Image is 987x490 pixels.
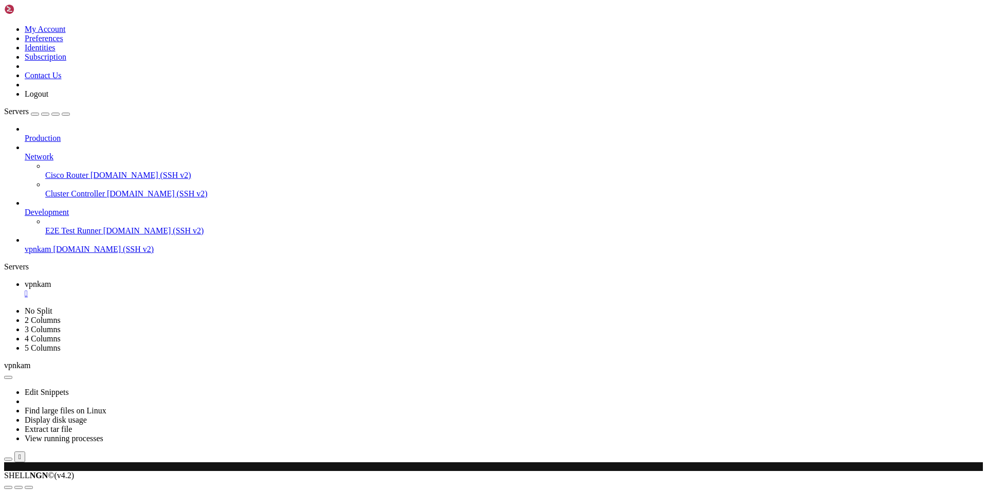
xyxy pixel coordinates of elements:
div:  [19,453,21,461]
a: vpnkam [DOMAIN_NAME] (SSH v2) [25,245,983,254]
span: vpnkam [25,245,51,253]
a: Cisco Router [DOMAIN_NAME] (SSH v2) [45,171,983,180]
a: Subscription [25,52,66,61]
li: Development [25,198,983,235]
li: E2E Test Runner [DOMAIN_NAME] (SSH v2) [45,217,983,235]
span: [DOMAIN_NAME] (SSH v2) [103,226,204,235]
li: vpnkam [DOMAIN_NAME] (SSH v2) [25,235,983,254]
a: 3 Columns [25,325,61,334]
a: Logout [25,89,48,98]
li: Production [25,124,983,143]
span: vpnkam [25,280,51,288]
span: vpnkam [4,361,31,370]
a: 2 Columns [25,316,61,324]
a: Development [25,208,983,217]
a: Preferences [25,34,63,43]
a: Servers [4,107,70,116]
a: Production [25,134,983,143]
div: Servers [4,262,983,271]
span: Cluster Controller [45,189,105,198]
a: Network [25,152,983,161]
a: Edit Snippets [25,388,69,396]
a: Display disk usage [25,415,87,424]
a: View running processes [25,434,103,443]
a: My Account [25,25,66,33]
a:  [25,289,983,298]
button:  [14,451,25,462]
span: Network [25,152,53,161]
span: Cisco Router [45,171,88,179]
span: [DOMAIN_NAME] (SSH v2) [53,245,154,253]
span: Servers [4,107,29,116]
a: Cluster Controller [DOMAIN_NAME] (SSH v2) [45,189,983,198]
a: Identities [25,43,56,52]
a: vpnkam [25,280,983,298]
a: Extract tar file [25,425,72,433]
a: Find large files on Linux [25,406,106,415]
li: Cluster Controller [DOMAIN_NAME] (SSH v2) [45,180,983,198]
li: Network [25,143,983,198]
li: Cisco Router [DOMAIN_NAME] (SSH v2) [45,161,983,180]
img: Shellngn [4,4,63,14]
span: Development [25,208,69,216]
a: Contact Us [25,71,62,80]
span: [DOMAIN_NAME] (SSH v2) [90,171,191,179]
span: E2E Test Runner [45,226,101,235]
a: E2E Test Runner [DOMAIN_NAME] (SSH v2) [45,226,983,235]
a: 5 Columns [25,343,61,352]
a: 4 Columns [25,334,61,343]
a: No Split [25,306,52,315]
span: Production [25,134,61,142]
span: [DOMAIN_NAME] (SSH v2) [107,189,208,198]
